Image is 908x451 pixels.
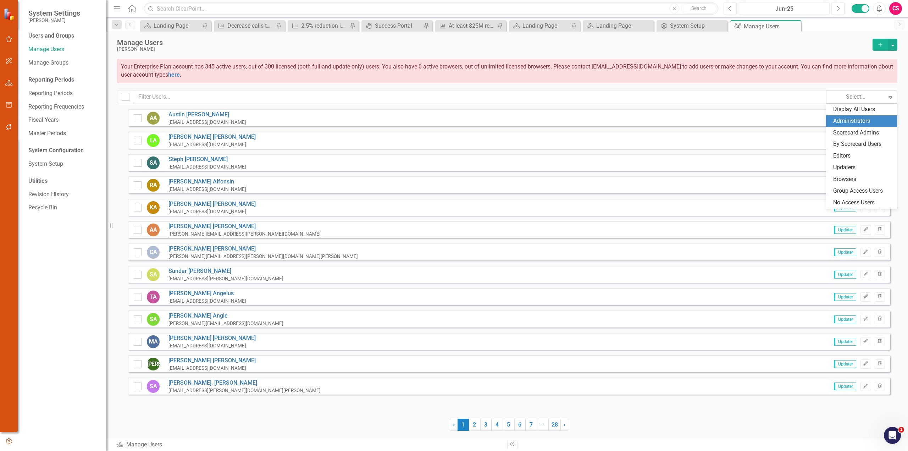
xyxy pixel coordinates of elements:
a: Reporting Frequencies [28,103,99,111]
a: Master Periods [28,130,99,138]
a: [PERSON_NAME] [PERSON_NAME] [168,357,256,365]
div: [EMAIL_ADDRESS][DOMAIN_NAME] [168,298,246,304]
a: 6 [514,419,526,431]
div: GA [147,246,160,259]
button: CS [889,2,902,15]
div: [EMAIL_ADDRESS][DOMAIN_NAME] [168,119,246,126]
div: [PERSON_NAME][EMAIL_ADDRESS][PERSON_NAME][DOMAIN_NAME] [168,231,321,237]
div: LA [147,134,160,147]
a: Landing Page [511,21,569,30]
div: Utilities [28,177,99,185]
input: Filter Users... [134,90,826,104]
a: Austin [PERSON_NAME] [168,111,246,119]
a: System Setup [28,160,99,168]
a: [PERSON_NAME], [PERSON_NAME] [168,379,321,387]
div: [EMAIL_ADDRESS][DOMAIN_NAME] [168,141,256,148]
span: Updater [834,293,856,301]
div: No Access Users [833,199,893,207]
div: By Scorecard Users [833,140,893,148]
a: [PERSON_NAME] [PERSON_NAME] [168,222,321,231]
a: 3 [480,419,492,431]
a: Reporting Periods [28,89,99,98]
div: Jun-25 [741,5,827,13]
a: Revision History [28,191,99,199]
div: System Configuration [28,147,99,155]
span: Updater [834,271,856,279]
div: SA [147,380,160,393]
div: Browsers [833,175,893,183]
iframe: Intercom live chat [884,427,901,444]
div: SA [147,268,160,281]
div: Landing Page [154,21,200,30]
div: Manage Users [117,39,869,46]
button: Jun-25 [739,2,830,15]
div: Administrators [833,117,893,125]
a: 28 [548,419,561,431]
a: 4 [492,419,503,431]
a: Steph [PERSON_NAME] [168,155,246,164]
span: 1 [898,427,904,433]
div: KA [147,201,160,214]
div: [PERSON_NAME][EMAIL_ADDRESS][PERSON_NAME][DOMAIN_NAME][PERSON_NAME] [168,253,358,260]
a: 2 [469,419,480,431]
div: [PERSON_NAME] [147,358,160,370]
div: SA [147,313,160,326]
div: [EMAIL_ADDRESS][DOMAIN_NAME] [168,365,256,372]
div: Group Access Users [833,187,893,195]
div: 2.5% reduction in direct & indirect material costs (~$100M) [301,21,348,30]
span: Updater [834,360,856,368]
span: Updater [834,315,856,323]
a: 7 [526,419,537,431]
div: AA [147,224,160,236]
span: Search [691,5,707,11]
a: 2.5% reduction in direct & indirect material costs (~$100M) [289,21,348,30]
div: Scorecard Admins [833,129,893,137]
div: RA [147,179,160,192]
div: Manage Users [116,441,502,449]
div: [EMAIL_ADDRESS][DOMAIN_NAME] [168,186,246,193]
div: Decrease calls to Operator queue by 50% [227,21,274,30]
span: Updater [834,248,856,256]
a: At least $25M reduction in direct & indirect material costs [437,21,495,30]
a: here [168,71,180,78]
span: System Settings [28,9,80,17]
button: Search [681,4,716,13]
a: [PERSON_NAME] [PERSON_NAME] [168,200,256,208]
a: Manage Groups [28,59,99,67]
img: ClearPoint Strategy [4,8,16,21]
div: [EMAIL_ADDRESS][DOMAIN_NAME] [168,342,256,349]
div: SA [147,156,160,169]
small: [PERSON_NAME] [28,17,80,23]
span: ‹ [453,421,455,428]
a: [PERSON_NAME] [PERSON_NAME] [168,133,256,141]
span: Your Enterprise Plan account has 345 active users, out of 300 licensed (both full and update-only... [121,63,893,78]
div: MA [147,335,160,348]
div: [EMAIL_ADDRESS][PERSON_NAME][DOMAIN_NAME] [168,275,283,282]
div: Manage Users [744,22,799,31]
div: [EMAIL_ADDRESS][PERSON_NAME][DOMAIN_NAME][PERSON_NAME] [168,387,321,394]
div: Landing Page [522,21,569,30]
a: Manage Users [28,45,99,54]
div: [EMAIL_ADDRESS][DOMAIN_NAME] [168,208,256,215]
div: Updaters [833,164,893,172]
a: Decrease calls to Operator queue by 50% [216,21,274,30]
input: Search ClearPoint... [144,2,718,15]
a: Landing Page [142,21,200,30]
div: Reporting Periods [28,76,99,84]
a: Success Portal [363,21,422,30]
a: [PERSON_NAME] [PERSON_NAME] [168,334,256,342]
span: › [564,421,565,428]
a: [PERSON_NAME] [PERSON_NAME] [168,245,358,253]
div: Success Portal [375,21,422,30]
div: AA [147,112,160,125]
a: Sundar [PERSON_NAME] [168,267,283,275]
span: Updater [834,383,856,390]
a: Recycle Bin [28,204,99,212]
div: Display All Users [833,105,893,114]
div: Editors [833,152,893,160]
a: 5 [503,419,514,431]
a: [PERSON_NAME] Angle [168,312,283,320]
span: Updater [834,226,856,234]
div: Users and Groups [28,32,99,40]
